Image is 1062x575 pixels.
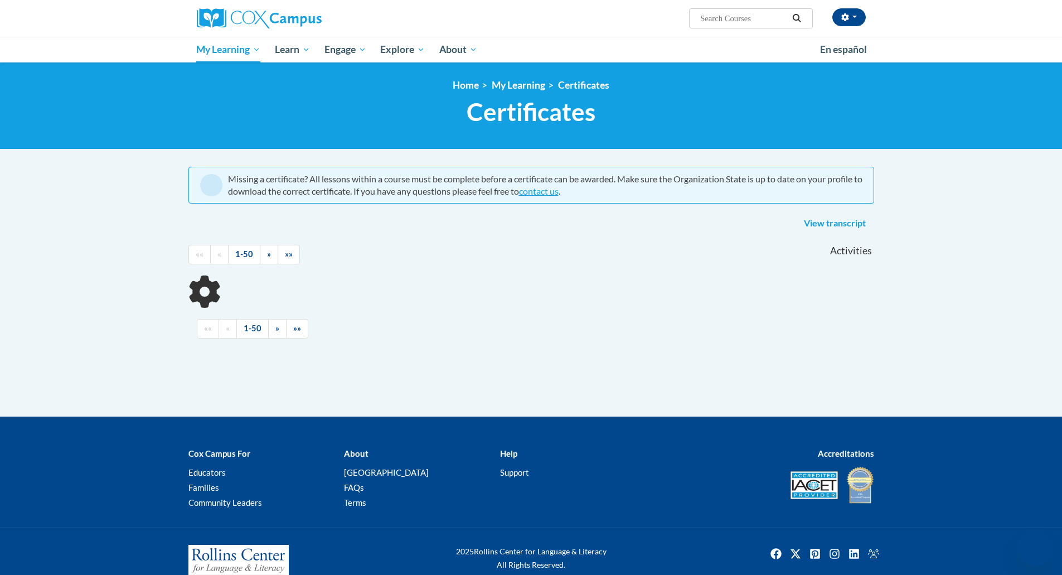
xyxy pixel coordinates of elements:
a: Educators [188,467,226,477]
span: About [439,43,477,56]
button: Search [788,12,805,25]
a: Explore [373,37,432,62]
a: Home [453,79,479,91]
a: View transcript [796,215,874,233]
span: « [226,323,230,333]
span: Activities [830,245,872,257]
span: » [267,249,271,259]
a: My Learning [190,37,268,62]
a: 1-50 [236,319,269,339]
span: Explore [380,43,425,56]
a: Cox Campus [197,8,409,28]
img: Twitter icon [787,545,804,563]
a: Next [260,245,278,264]
a: Instagram [826,545,843,563]
b: Cox Campus For [188,448,250,458]
span: «« [196,249,203,259]
div: Main menu [180,37,882,62]
img: Facebook group icon [865,545,882,563]
a: Pinterest [806,545,824,563]
a: Support [500,467,529,477]
a: Next [268,319,287,339]
a: End [286,319,308,339]
div: Missing a certificate? All lessons within a course must be complete before a certificate can be a... [228,173,862,197]
a: Begining [197,319,219,339]
a: About [432,37,484,62]
a: Previous [210,245,229,264]
a: Twitter [787,545,804,563]
img: Accredited IACET® Provider [791,471,838,499]
b: About [344,448,368,458]
b: Help [500,448,517,458]
div: Rollins Center for Language & Literacy All Rights Reserved. [414,545,648,572]
img: Pinterest icon [806,545,824,563]
a: End [278,245,300,264]
a: Terms [344,497,366,508]
a: Certificates [558,79,609,91]
a: En español [813,38,874,61]
span: Learn [275,43,310,56]
a: FAQs [344,482,364,492]
img: LinkedIn icon [845,545,863,563]
a: Facebook [767,545,785,563]
span: Engage [324,43,366,56]
a: [GEOGRAPHIC_DATA] [344,467,429,477]
span: »» [293,323,301,333]
img: Instagram icon [826,545,843,563]
a: Facebook Group [865,545,882,563]
a: Begining [188,245,211,264]
span: «« [204,323,212,333]
a: Families [188,482,219,492]
img: IDA® Accredited [846,466,874,505]
a: 1-50 [228,245,260,264]
a: contact us [519,186,559,196]
span: » [275,323,279,333]
span: « [217,249,221,259]
img: Cox Campus [197,8,322,28]
a: My Learning [492,79,545,91]
input: Search Courses [699,12,788,25]
span: En español [820,44,867,55]
img: Facebook icon [767,545,785,563]
span: »» [285,249,293,259]
a: Linkedin [845,545,863,563]
span: My Learning [196,43,260,56]
b: Accreditations [818,448,874,458]
button: Account Settings [832,8,866,26]
span: 2025 [456,547,474,556]
a: Engage [317,37,374,62]
iframe: Button to launch messaging window [1017,530,1053,566]
span: Certificates [467,97,595,127]
a: Community Leaders [188,497,262,508]
a: Learn [268,37,317,62]
a: Previous [219,319,237,339]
